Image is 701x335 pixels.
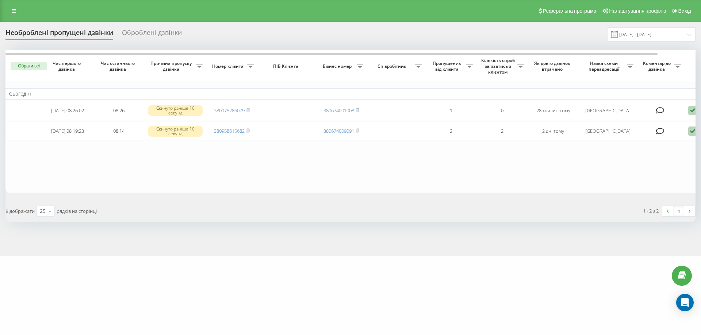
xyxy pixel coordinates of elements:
td: 2 [425,121,476,141]
span: Причина пропуску дзвінка [148,61,196,72]
td: [GEOGRAPHIC_DATA] [579,101,637,120]
td: [GEOGRAPHIC_DATA] [579,121,637,141]
span: Час першого дзвінка [48,61,87,72]
span: ПІБ Клієнта [264,63,310,69]
div: 25 [40,207,46,215]
td: 2 [476,121,528,141]
div: Оброблені дзвінки [122,29,182,40]
td: 1 [425,101,476,120]
span: Час останнього дзвінка [99,61,138,72]
td: 28 хвилин тому [528,101,579,120]
div: 1 - 2 з 2 [643,207,659,214]
a: 380674009091 [323,128,354,134]
button: Обрати всі [11,62,47,70]
a: 380674001008 [323,107,354,114]
a: 380958615682 [214,128,245,134]
span: Пропущених від клієнта [429,61,466,72]
span: Реферальна програма [543,8,597,14]
span: Як довго дзвінок втрачено [533,61,573,72]
span: рядків на сторінці [57,208,97,214]
div: Скинуто раніше 10 секунд [148,126,203,137]
td: 08:26 [93,101,144,120]
span: Коментар до дзвінка [641,61,674,72]
td: 0 [476,101,528,120]
span: Вихід [678,8,691,14]
td: [DATE] 08:19:23 [42,121,93,141]
span: Налаштування профілю [609,8,666,14]
span: Номер клієнта [210,63,247,69]
td: 08:14 [93,121,144,141]
span: Відображати [5,208,35,214]
td: 2 дні тому [528,121,579,141]
td: [DATE] 08:26:02 [42,101,93,120]
span: Назва схеми переадресації [582,61,627,72]
a: 380975286079 [214,107,245,114]
div: Open Intercom Messenger [676,294,694,311]
div: Скинуто раніше 10 секунд [148,105,203,116]
span: Співробітник [371,63,415,69]
div: Необроблені пропущені дзвінки [5,29,113,40]
span: Бізнес номер [319,63,357,69]
a: 1 [673,206,684,216]
span: Кількість спроб зв'язатись з клієнтом [480,58,517,75]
